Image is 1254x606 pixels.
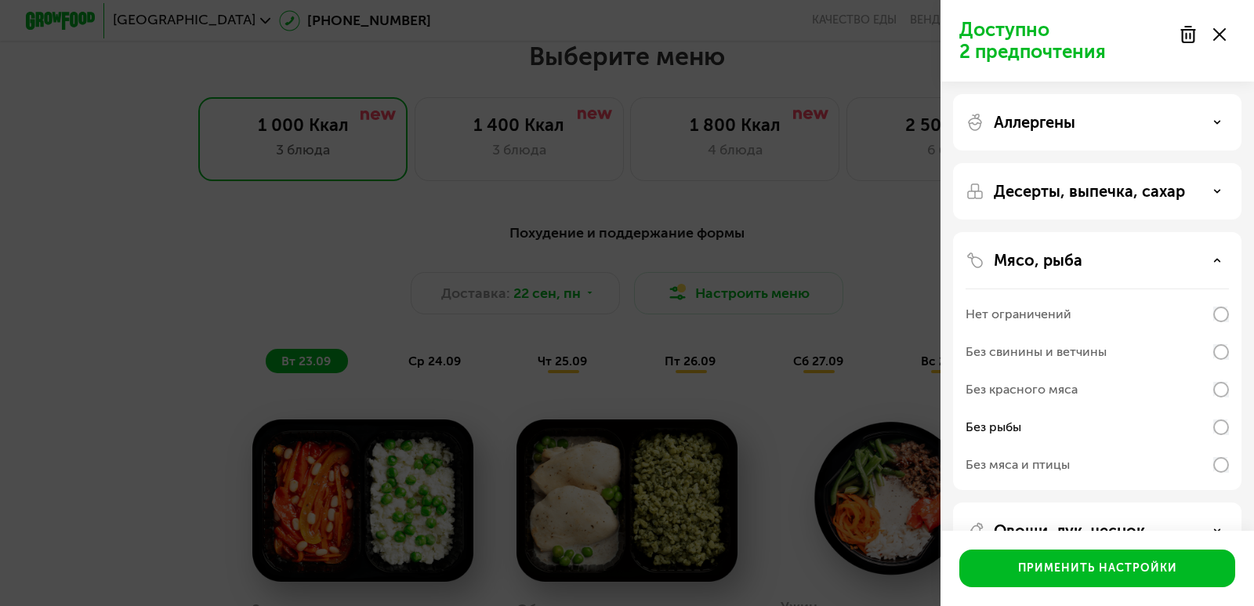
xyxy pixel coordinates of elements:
div: Без свинины и ветчины [966,343,1107,361]
button: Применить настройки [959,550,1235,587]
p: Овощи, лук, чеснок [994,521,1145,540]
p: Десерты, выпечка, сахар [994,182,1185,201]
div: Без красного мяса [966,380,1078,399]
p: Аллергены [994,113,1075,132]
div: Без рыбы [966,418,1021,437]
div: Без мяса и птицы [966,455,1070,474]
p: Доступно 2 предпочтения [959,19,1169,63]
div: Нет ограничений [966,305,1071,324]
div: Применить настройки [1018,561,1177,576]
p: Мясо, рыба [994,251,1082,270]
